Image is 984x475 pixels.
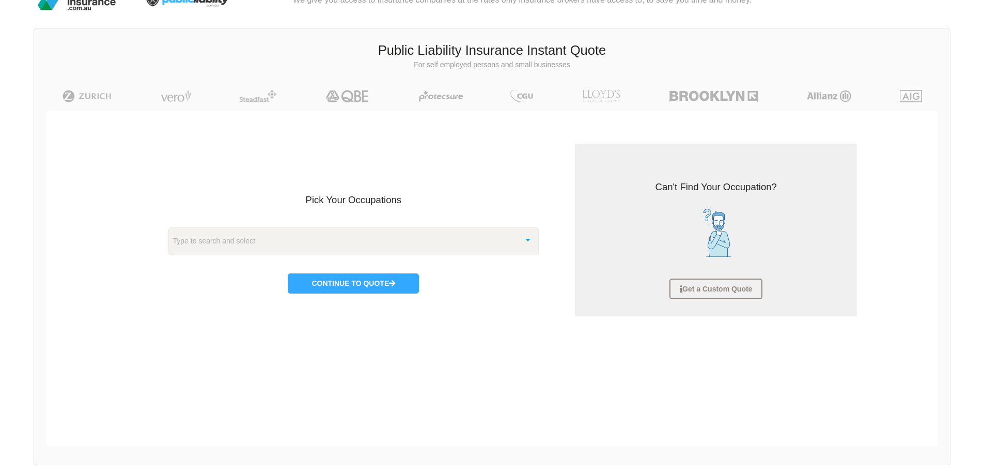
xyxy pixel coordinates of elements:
img: LLOYD's | Public Liability Insurance [576,90,626,102]
img: Steadfast | Public Liability Insurance [235,90,280,102]
img: Brooklyn | Public Liability Insurance [665,90,762,102]
span: Type to search and select [173,234,256,247]
p: For self employed persons and small businesses [42,60,942,70]
h3: Can't Find Your Occupation? [583,180,849,194]
img: Vero | Public Liability Insurance [156,90,196,102]
img: AIG | Public Liability Insurance [896,90,926,102]
a: Get a Custom Quote [669,279,762,299]
h3: Public Liability Insurance Instant Quote [42,41,942,60]
img: Allianz | Public Liability Insurance [802,90,856,102]
img: Protecsure | Public Liability Insurance [415,90,467,102]
button: Continue to Quote [288,273,419,293]
img: CGU | Public Liability Insurance [506,90,537,102]
img: QBE | Public Liability Insurance [320,90,376,102]
h3: Pick Your Occupations [168,193,539,207]
img: Zurich | Public Liability Insurance [58,90,116,102]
